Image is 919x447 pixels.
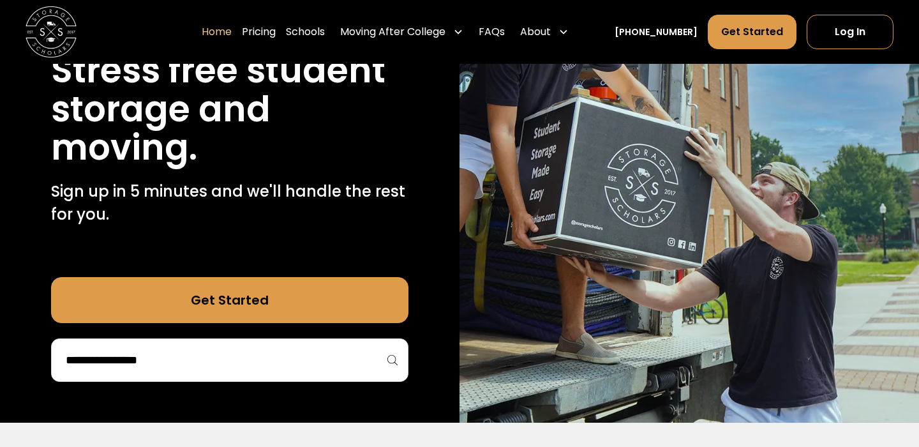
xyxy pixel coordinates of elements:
a: FAQs [479,14,505,50]
img: Storage Scholars main logo [26,6,77,57]
div: Moving After College [340,24,445,40]
a: Schools [286,14,325,50]
a: Log In [807,15,893,49]
p: Sign up in 5 minutes and we'll handle the rest for you. [51,180,408,226]
a: [PHONE_NUMBER] [615,26,698,39]
a: Home [202,14,232,50]
a: Get Started [51,277,408,323]
div: About [520,24,551,40]
h1: Stress free student storage and moving. [51,51,408,167]
a: Get Started [708,15,796,49]
div: Moving After College [335,14,468,50]
a: Pricing [242,14,276,50]
div: About [515,14,574,50]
